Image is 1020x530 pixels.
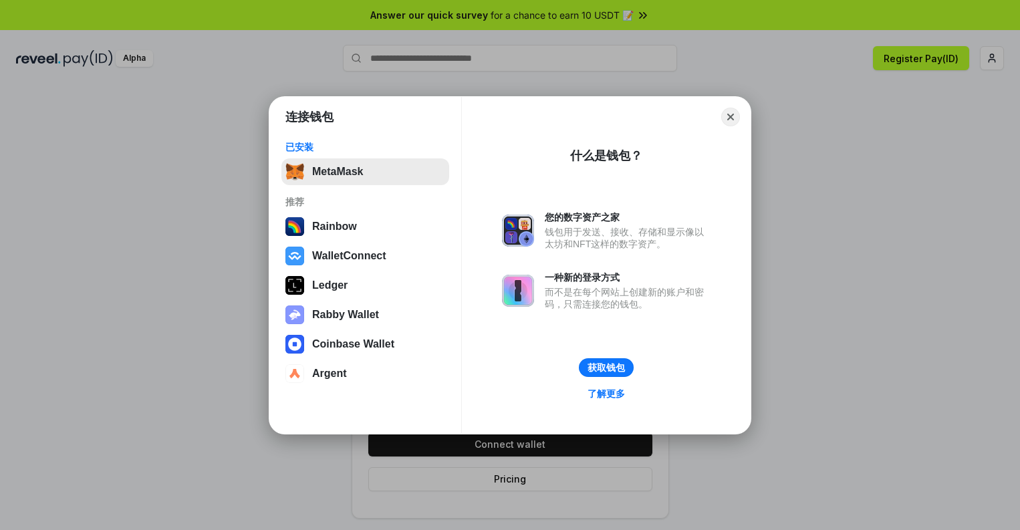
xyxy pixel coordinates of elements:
button: 获取钱包 [579,358,634,377]
button: Close [721,108,740,126]
button: Argent [281,360,449,387]
div: 已安装 [285,141,445,153]
img: svg+xml,%3Csvg%20width%3D%2228%22%20height%3D%2228%22%20viewBox%3D%220%200%2028%2028%22%20fill%3D... [285,335,304,354]
div: Argent [312,368,347,380]
button: MetaMask [281,158,449,185]
div: 一种新的登录方式 [545,271,711,283]
div: Ledger [312,279,348,291]
div: WalletConnect [312,250,386,262]
img: svg+xml,%3Csvg%20xmlns%3D%22http%3A%2F%2Fwww.w3.org%2F2000%2Fsvg%22%20width%3D%2228%22%20height%3... [285,276,304,295]
img: svg+xml,%3Csvg%20width%3D%22120%22%20height%3D%22120%22%20viewBox%3D%220%200%20120%20120%22%20fil... [285,217,304,236]
div: Rainbow [312,221,357,233]
div: 什么是钱包？ [570,148,642,164]
a: 了解更多 [580,385,633,402]
img: svg+xml,%3Csvg%20xmlns%3D%22http%3A%2F%2Fwww.w3.org%2F2000%2Fsvg%22%20fill%3D%22none%22%20viewBox... [285,305,304,324]
button: Rabby Wallet [281,301,449,328]
button: WalletConnect [281,243,449,269]
div: 推荐 [285,196,445,208]
div: 获取钱包 [588,362,625,374]
img: svg+xml,%3Csvg%20width%3D%2228%22%20height%3D%2228%22%20viewBox%3D%220%200%2028%2028%22%20fill%3D... [285,247,304,265]
button: Coinbase Wallet [281,331,449,358]
div: 而不是在每个网站上创建新的账户和密码，只需连接您的钱包。 [545,286,711,310]
div: Rabby Wallet [312,309,379,321]
div: MetaMask [312,166,363,178]
img: svg+xml,%3Csvg%20width%3D%2228%22%20height%3D%2228%22%20viewBox%3D%220%200%2028%2028%22%20fill%3D... [285,364,304,383]
div: Coinbase Wallet [312,338,394,350]
button: Rainbow [281,213,449,240]
img: svg+xml,%3Csvg%20fill%3D%22none%22%20height%3D%2233%22%20viewBox%3D%220%200%2035%2033%22%20width%... [285,162,304,181]
div: 您的数字资产之家 [545,211,711,223]
div: 了解更多 [588,388,625,400]
img: svg+xml,%3Csvg%20xmlns%3D%22http%3A%2F%2Fwww.w3.org%2F2000%2Fsvg%22%20fill%3D%22none%22%20viewBox... [502,275,534,307]
h1: 连接钱包 [285,109,334,125]
button: Ledger [281,272,449,299]
img: svg+xml,%3Csvg%20xmlns%3D%22http%3A%2F%2Fwww.w3.org%2F2000%2Fsvg%22%20fill%3D%22none%22%20viewBox... [502,215,534,247]
div: 钱包用于发送、接收、存储和显示像以太坊和NFT这样的数字资产。 [545,226,711,250]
